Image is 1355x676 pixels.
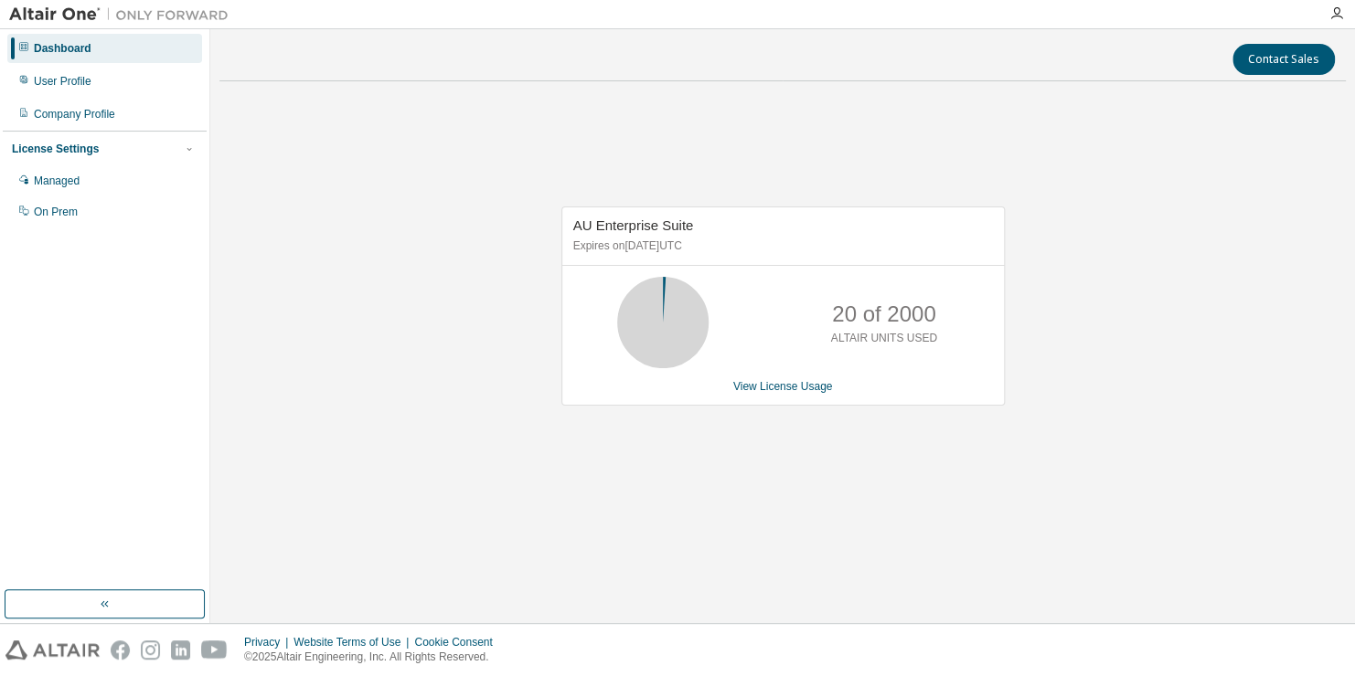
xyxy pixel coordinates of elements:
[34,41,91,56] div: Dashboard
[244,650,504,665] p: © 2025 Altair Engineering, Inc. All Rights Reserved.
[733,380,833,393] a: View License Usage
[111,640,130,660] img: facebook.svg
[293,635,414,650] div: Website Terms of Use
[34,107,115,121] div: Company Profile
[244,635,293,650] div: Privacy
[12,142,99,156] div: License Settings
[573,238,988,254] p: Expires on [DATE] UTC
[34,74,91,89] div: User Profile
[5,640,100,660] img: altair_logo.svg
[1232,44,1335,75] button: Contact Sales
[34,205,78,219] div: On Prem
[34,174,80,188] div: Managed
[141,640,160,660] img: instagram.svg
[171,640,190,660] img: linkedin.svg
[9,5,238,24] img: Altair One
[201,640,228,660] img: youtube.svg
[414,635,503,650] div: Cookie Consent
[831,331,937,346] p: ALTAIR UNITS USED
[573,217,694,233] span: AU Enterprise Suite
[832,299,935,330] p: 20 of 2000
